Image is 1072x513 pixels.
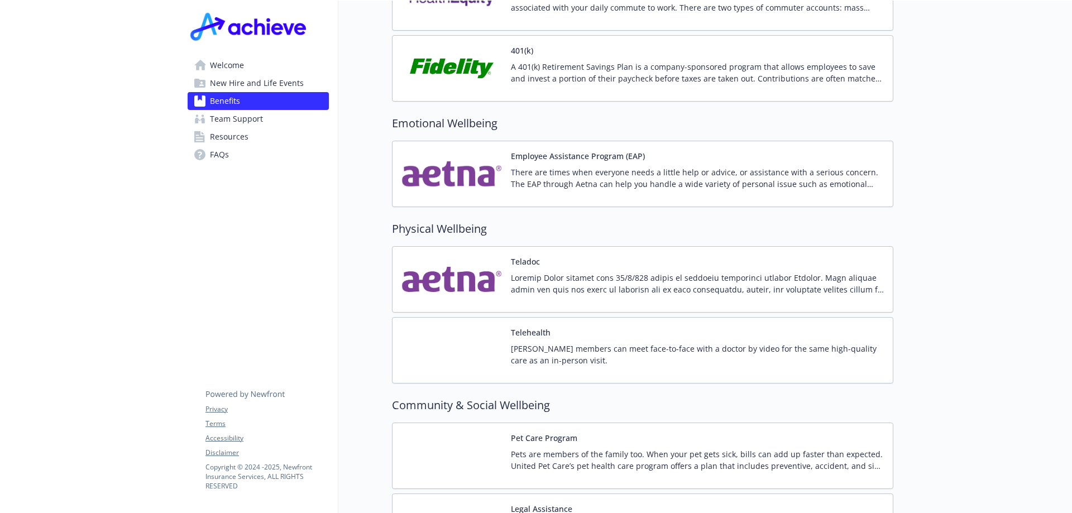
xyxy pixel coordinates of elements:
button: Employee Assistance Program (EAP) [511,150,645,162]
p: A 401(k) Retirement Savings Plan is a company-sponsored program that allows employees to save and... [511,61,884,84]
a: Terms [205,419,328,429]
a: Benefits [188,92,329,110]
span: New Hire and Life Events [210,74,304,92]
button: Pet Care Program [511,432,577,444]
a: FAQs [188,146,329,164]
p: There are times when everyone needs a little help or advice, or assistance with a serious concern... [511,166,884,190]
span: Welcome [210,56,244,74]
img: Aetna Inc carrier logo [401,256,502,303]
p: [PERSON_NAME] members can meet face-to-face with a doctor by video for the same high-quality care... [511,343,884,366]
a: Privacy [205,404,328,414]
a: Team Support [188,110,329,128]
span: Benefits [210,92,240,110]
a: Disclaimer [205,448,328,458]
img: United Pet Care carrier logo [401,432,502,480]
p: Copyright © 2024 - 2025 , Newfront Insurance Services, ALL RIGHTS RESERVED [205,462,328,491]
a: Accessibility [205,433,328,443]
h2: Physical Wellbeing [392,220,893,237]
img: Fidelity Investments carrier logo [401,45,502,92]
span: FAQs [210,146,229,164]
a: New Hire and Life Events [188,74,329,92]
a: Resources [188,128,329,146]
h2: Emotional Wellbeing [392,115,893,132]
button: 401(k) [511,45,533,56]
span: Team Support [210,110,263,128]
span: Resources [210,128,248,146]
button: Teladoc [511,256,540,267]
p: Loremip Dolor sitamet cons 35/8/828 adipis el seddoeiu temporinci utlabor Etdolor. Magn aliquae a... [511,272,884,295]
img: Aetna Inc carrier logo [401,150,502,198]
h2: Community & Social Wellbeing [392,397,893,414]
p: Pets are members of the family too. When your pet gets sick, bills can add up faster than expecte... [511,448,884,472]
button: Telehealth [511,327,551,338]
a: Welcome [188,56,329,74]
img: Kaiser Permanente Insurance Company carrier logo [401,327,502,374]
